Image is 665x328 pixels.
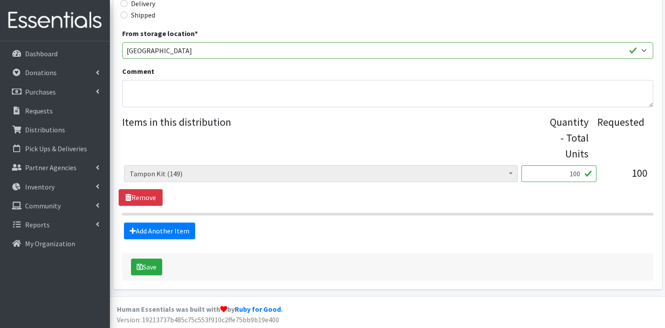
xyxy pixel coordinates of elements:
[4,121,106,138] a: Distributions
[4,83,106,101] a: Purchases
[235,305,281,313] a: Ruby for Good
[25,144,87,153] p: Pick Ups & Deliveries
[117,315,279,324] span: Version: 19213737b485c75c553f910c2ffe75bb9b19e400
[4,140,106,157] a: Pick Ups & Deliveries
[25,239,75,248] p: My Organization
[25,125,65,134] p: Distributions
[122,66,154,77] label: Comment
[521,165,596,182] input: Quantity
[25,220,50,229] p: Reports
[122,114,547,158] legend: Items in this distribution
[25,68,57,77] p: Donations
[25,182,55,191] p: Inventory
[119,189,163,206] a: Remove
[124,165,518,182] span: Tampon Kit (149)
[4,45,106,62] a: Dashboard
[4,102,106,120] a: Requests
[25,87,56,96] p: Purchases
[122,28,198,39] label: From storage location
[547,114,589,162] div: Quantity - Total Units
[4,235,106,252] a: My Organization
[4,178,106,196] a: Inventory
[4,197,106,215] a: Community
[603,165,647,189] div: 100
[4,159,106,176] a: Partner Agencies
[195,29,198,38] abbr: required
[130,168,512,180] span: Tampon Kit (149)
[597,114,644,162] div: Requested
[25,106,53,115] p: Requests
[25,163,76,172] p: Partner Agencies
[25,49,58,58] p: Dashboard
[117,305,283,313] strong: Human Essentials was built with by .
[25,201,61,210] p: Community
[131,259,162,275] button: Save
[4,6,106,35] img: HumanEssentials
[131,10,155,20] label: Shipped
[4,64,106,81] a: Donations
[124,222,195,239] a: Add Another Item
[4,216,106,233] a: Reports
